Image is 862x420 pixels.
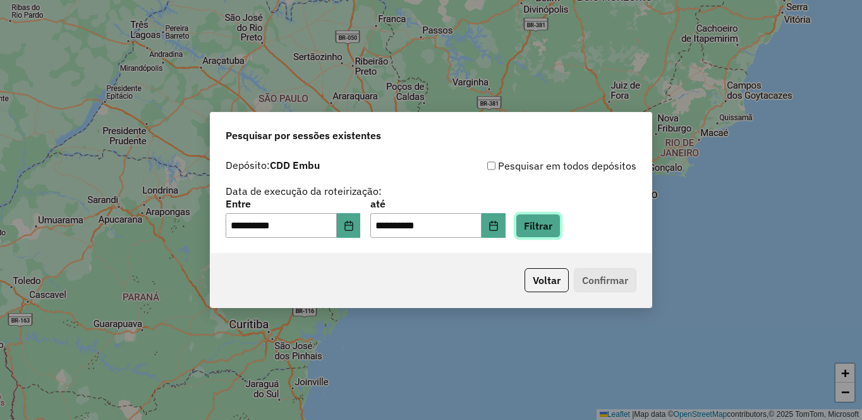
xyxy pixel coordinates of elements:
div: Pesquisar em todos depósitos [431,158,636,173]
button: Choose Date [482,213,506,238]
label: Entre [226,196,360,211]
label: Data de execução da roteirização: [226,183,382,199]
span: Pesquisar por sessões existentes [226,128,381,143]
strong: CDD Embu [270,159,320,171]
button: Voltar [525,268,569,292]
button: Choose Date [337,213,361,238]
button: Filtrar [516,214,561,238]
label: Depósito: [226,157,320,173]
label: até [370,196,505,211]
